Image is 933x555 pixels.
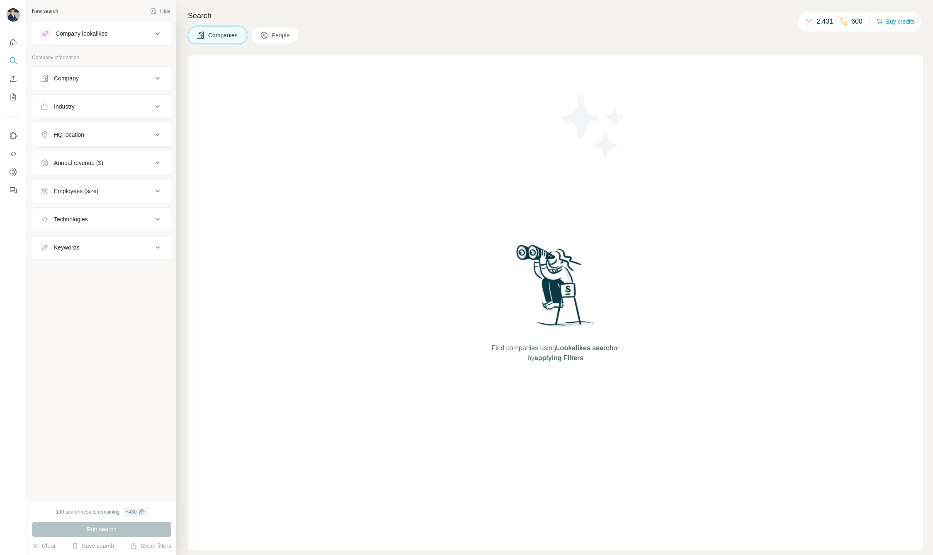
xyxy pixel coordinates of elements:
div: Industry [54,102,75,111]
div: Company lookalikes [56,29,107,38]
div: + 430 [126,508,137,516]
button: Search [7,53,20,68]
h4: Search [188,10,923,22]
button: Use Surfe on LinkedIn [7,128,20,143]
button: Annual revenue ($) [32,153,171,173]
p: 600 [851,17,863,27]
button: Hide [144,5,176,17]
button: Company [32,68,171,88]
img: Surfe Illustration - Woman searching with binoculars [513,242,599,335]
div: Annual revenue ($) [54,159,103,167]
div: Employees (size) [54,187,98,195]
button: Industry [32,97,171,116]
span: applying Filters [535,354,583,361]
span: Find companies using or by [489,343,622,363]
div: Technologies [54,215,88,223]
button: My lists [7,90,20,104]
button: HQ location [32,125,171,145]
button: Quick start [7,35,20,50]
div: HQ location [54,131,84,139]
button: Clear [32,542,56,550]
p: Company information [32,54,171,61]
span: Lookalikes search [556,344,614,351]
button: Keywords [32,238,171,257]
div: Company [54,74,79,82]
img: Surfe Illustration - Stars [556,89,630,163]
button: Share filters [130,542,171,550]
p: 2,431 [816,17,833,27]
button: Feedback [7,183,20,198]
button: Employees (size) [32,181,171,201]
button: Save search [72,542,114,550]
button: Enrich CSV [7,71,20,86]
button: Dashboard [7,165,20,179]
span: Companies [208,31,238,39]
img: Avatar [7,8,20,22]
button: Buy credits [876,16,915,27]
span: People [272,31,291,39]
div: 100 search results remaining [56,507,147,517]
button: Technologies [32,209,171,229]
div: New search [32,7,58,15]
button: Company lookalikes [32,24,171,44]
button: Use Surfe API [7,146,20,161]
div: Keywords [54,243,79,252]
